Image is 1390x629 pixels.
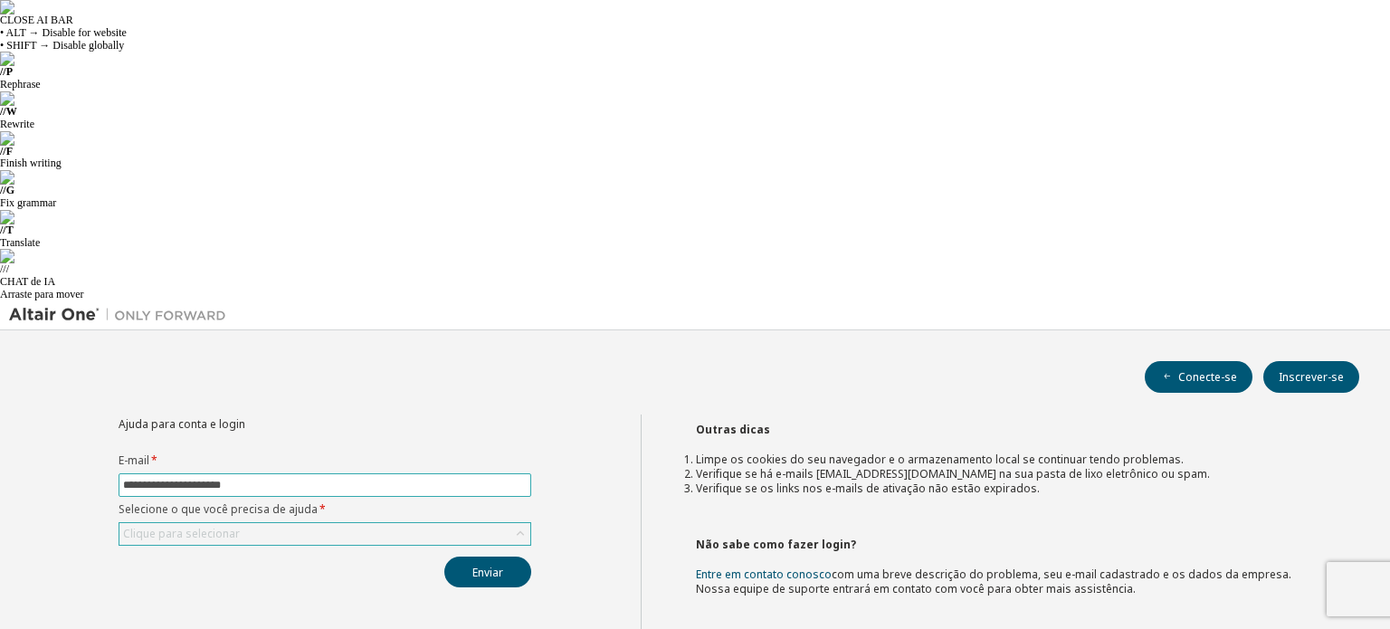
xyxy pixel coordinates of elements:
a: Entre em contato conosco [696,567,832,582]
font: Não sabe como fazer login? [696,537,856,552]
font: / [6,262,9,275]
font: E-mail [119,453,149,468]
img: Altair Um [9,306,235,324]
font: Conecte-se [1178,369,1237,385]
font: Enviar [472,564,503,579]
font: Ajuda para conta e login [119,416,245,432]
font: Verifique se há e-mails [EMAIL_ADDRESS][DOMAIN_NAME] na sua pasta de lixo eletrônico ou spam. [696,466,1210,481]
font: Outras dicas [696,422,770,437]
button: Enviar [444,557,531,588]
button: Inscrever-se [1263,361,1359,393]
font: com uma breve descrição do problema, seu e-mail cadastrado e os dados da empresa. Nossa equipe de... [696,567,1291,596]
font: Clique para selecionar [123,526,240,541]
div: Clique para selecionar [119,523,530,545]
font: Verifique se os links nos e-mails de ativação não estão expirados. [696,481,1040,496]
button: Conecte-se [1145,361,1252,393]
font: Limpe os cookies do seu navegador e o armazenamento local se continuar tendo problemas. [696,452,1184,467]
font: Inscrever-se [1279,369,1344,385]
font: Selecione o que você precisa de ajuda [119,501,318,517]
